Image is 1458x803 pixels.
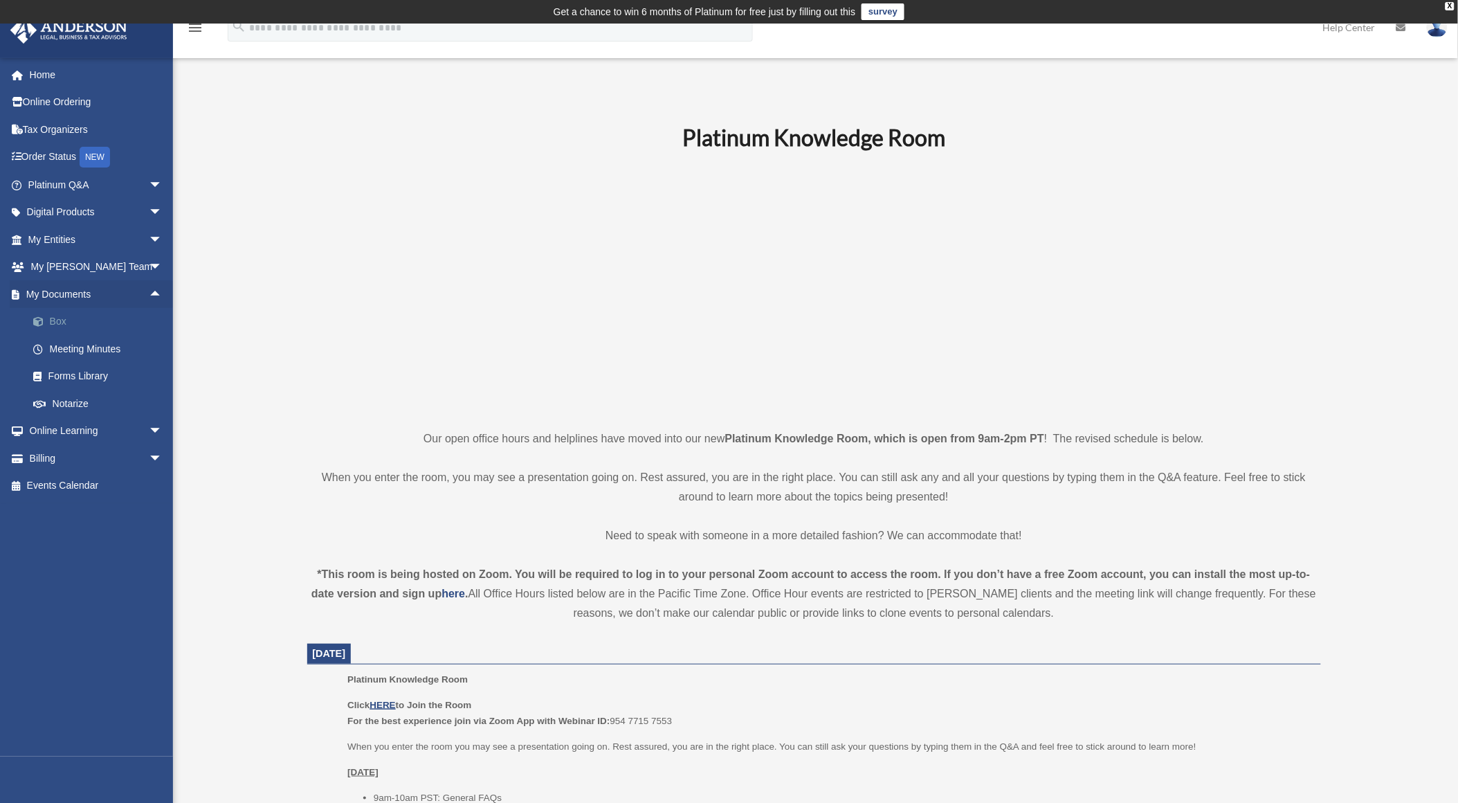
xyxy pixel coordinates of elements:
[10,226,183,253] a: My Entitiesarrow_drop_down
[725,433,1044,444] strong: Platinum Knowledge Room, which is open from 9am-2pm PT
[307,429,1321,449] p: Our open office hours and helplines have moved into our new ! The revised schedule is below.
[347,674,468,685] span: Platinum Knowledge Room
[307,526,1321,545] p: Need to speak with someone in a more detailed fashion? We can accommodate that!
[19,363,183,390] a: Forms Library
[10,89,183,116] a: Online Ordering
[347,767,379,777] u: [DATE]
[231,19,246,34] i: search
[80,147,110,168] div: NEW
[10,116,183,143] a: Tax Organizers
[441,588,465,599] a: here
[10,417,183,445] a: Online Learningarrow_drop_down
[10,171,183,199] a: Platinum Q&Aarrow_drop_down
[347,697,1311,730] p: 954 7715 7553
[347,700,471,710] b: Click to Join the Room
[149,171,176,199] span: arrow_drop_down
[19,335,183,363] a: Meeting Minutes
[347,739,1311,755] p: When you enter the room you may see a presentation going on. Rest assured, you are in the right p...
[311,568,1311,599] strong: *This room is being hosted on Zoom. You will be required to log in to your personal Zoom account ...
[149,199,176,227] span: arrow_drop_down
[1446,2,1455,10] div: close
[307,468,1321,507] p: When you enter the room, you may see a presentation going on. Rest assured, you are in the right ...
[1427,17,1448,37] img: User Pic
[862,3,904,20] a: survey
[149,226,176,254] span: arrow_drop_down
[187,19,203,36] i: menu
[10,444,183,472] a: Billingarrow_drop_down
[187,24,203,36] a: menu
[313,648,346,659] span: [DATE]
[682,124,945,151] b: Platinum Knowledge Room
[10,143,183,172] a: Order StatusNEW
[6,17,131,44] img: Anderson Advisors Platinum Portal
[10,472,183,500] a: Events Calendar
[554,3,856,20] div: Get a chance to win 6 months of Platinum for free just by filling out this
[10,61,183,89] a: Home
[10,280,183,308] a: My Documentsarrow_drop_up
[149,444,176,473] span: arrow_drop_down
[10,253,183,281] a: My [PERSON_NAME] Teamarrow_drop_down
[149,253,176,282] span: arrow_drop_down
[347,716,610,726] b: For the best experience join via Zoom App with Webinar ID:
[370,700,395,710] a: HERE
[149,280,176,309] span: arrow_drop_up
[465,588,468,599] strong: .
[19,390,183,417] a: Notarize
[307,565,1321,623] div: All Office Hours listed below are in the Pacific Time Zone. Office Hour events are restricted to ...
[10,199,183,226] a: Digital Productsarrow_drop_down
[606,170,1021,404] iframe: 231110_Toby_KnowledgeRoom
[19,308,183,336] a: Box
[149,417,176,446] span: arrow_drop_down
